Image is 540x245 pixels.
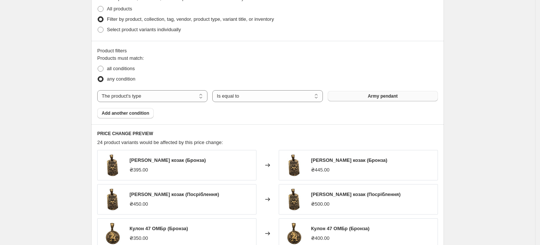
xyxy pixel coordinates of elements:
[130,200,148,208] div: ₴450.00
[97,55,144,61] span: Products must match:
[101,222,124,245] img: 47_OMBR_02_80x.jpg
[97,47,438,55] div: Product filters
[311,192,400,197] span: [PERSON_NAME] козак (Посріблення)
[130,192,219,197] span: [PERSON_NAME] козак (Посріблення)
[101,188,124,210] img: Cossack_keychain_br_06_80x.jpg
[283,154,305,176] img: Cossack_keychain_br_06_80x.jpg
[101,154,124,176] img: Cossack_keychain_br_06_80x.jpg
[130,157,206,163] span: [PERSON_NAME] козак (Бронза)
[97,131,438,137] h6: PRICE CHANGE PREVIEW
[368,93,398,99] span: Army pendant
[130,166,148,174] div: ₴395.00
[130,235,148,242] div: ₴350.00
[107,66,135,71] span: all conditions
[97,140,223,145] span: 24 product variants would be affected by this price change:
[328,91,438,101] button: Army pendant
[107,16,274,22] span: Filter by product, collection, tag, vendor, product type, variant title, or inventory
[311,235,330,242] div: ₴400.00
[107,6,132,12] span: All products
[311,200,330,208] div: ₴500.00
[102,110,149,116] span: Add another condition
[311,166,330,174] div: ₴445.00
[97,108,154,118] button: Add another condition
[130,226,188,231] span: Кулон 47 ОМБр (Бронза)
[283,188,305,210] img: Cossack_keychain_br_06_80x.jpg
[311,226,370,231] span: Кулон 47 ОМБр (Бронза)
[107,76,135,82] span: any condition
[283,222,305,245] img: 47_OMBR_02_80x.jpg
[311,157,387,163] span: [PERSON_NAME] козак (Бронза)
[107,27,181,32] span: Select product variants individually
